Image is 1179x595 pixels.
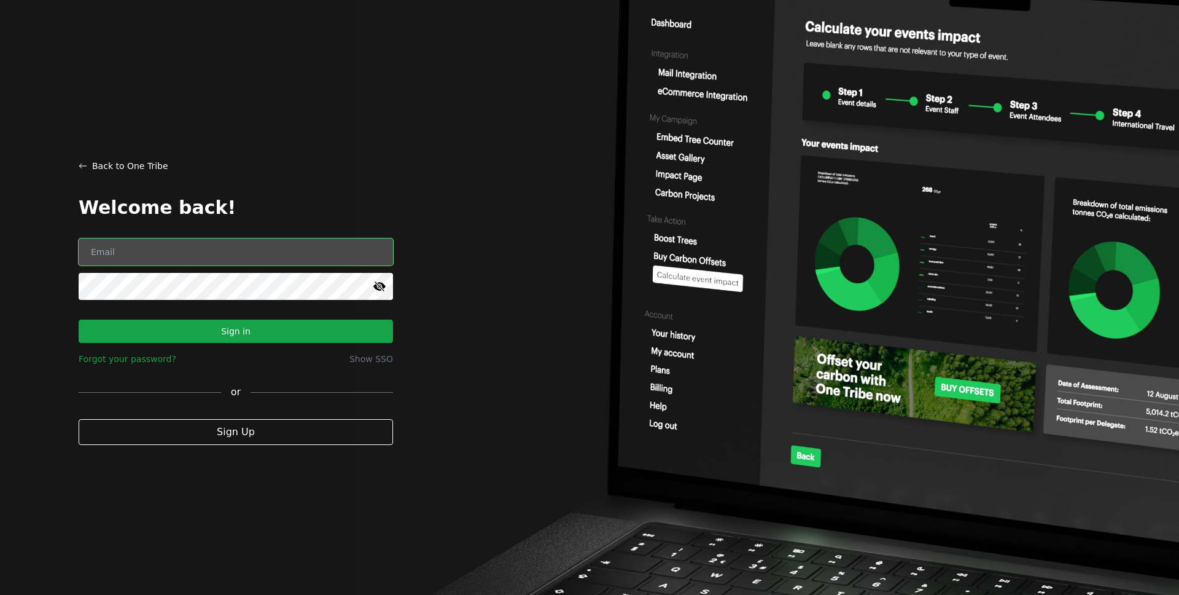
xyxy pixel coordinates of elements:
button: Show SSO [349,353,393,365]
input: Email [79,238,393,266]
button: Sign in [79,320,393,343]
button: Forgot your password? [79,353,176,365]
button: Back to One Tribe [79,155,176,177]
div: Back to One Tribe [79,160,168,172]
div: or [231,385,241,400]
h3: Welcome back! [79,197,393,219]
a: Sign Up [79,419,393,445]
